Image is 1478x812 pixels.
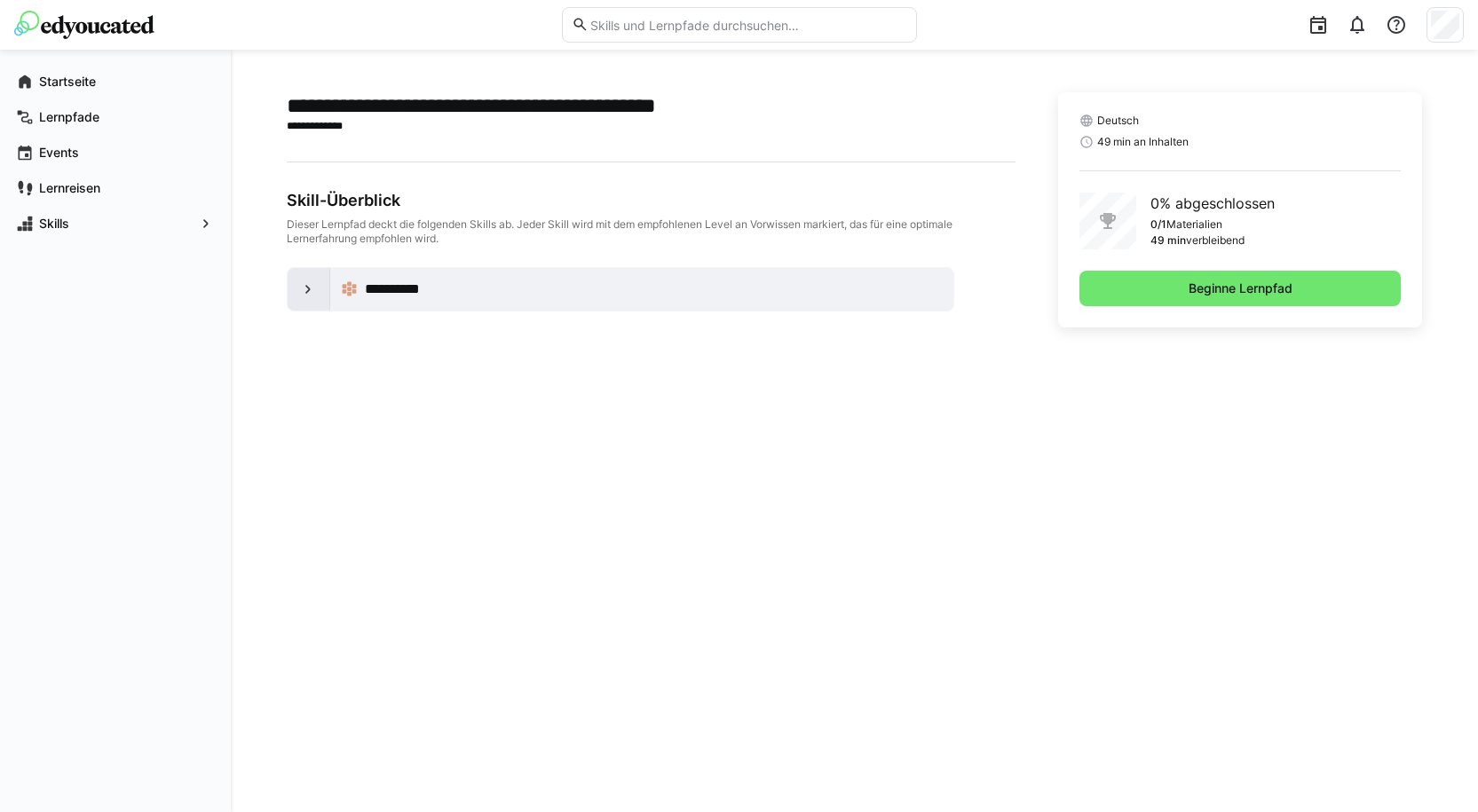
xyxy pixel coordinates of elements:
div: Dieser Lernpfad deckt die folgenden Skills ab. Jeder Skill wird mit dem empfohlenen Level an Vorw... [287,217,1016,246]
p: 0% abgeschlossen [1150,193,1275,214]
span: 49 min an Inhalten [1097,135,1189,149]
p: verbleibend [1186,233,1245,248]
span: Beginne Lernpfad [1186,280,1295,297]
div: Skill-Überblick [287,191,1016,210]
input: Skills und Lernpfade durchsuchen… [589,17,906,33]
p: 0/1 [1150,217,1166,232]
span: Deutsch [1097,114,1139,128]
button: Beginne Lernpfad [1079,271,1402,306]
p: 49 min [1150,233,1186,248]
p: Materialien [1166,217,1222,232]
